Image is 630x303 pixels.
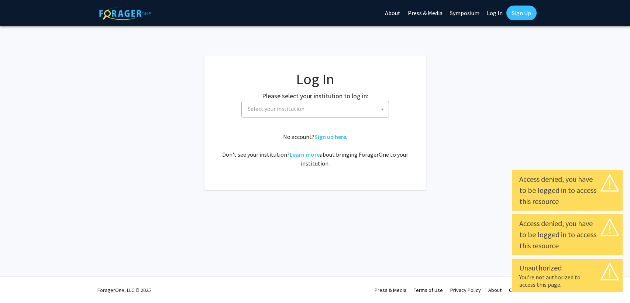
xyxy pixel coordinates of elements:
[509,287,533,293] a: Contact Us
[414,287,443,293] a: Terms of Use
[219,70,411,88] h1: Log In
[519,174,615,207] div: Access denied, you have to be logged in to access this resource
[488,287,502,293] a: About
[241,101,389,118] span: Select your institution
[219,132,411,168] div: No account? . Don't see your institution? about bringing ForagerOne to your institution.
[519,273,615,288] div: You're not authorized to access this page.
[99,7,151,20] img: ForagerOne Logo
[248,105,304,112] span: Select your institution
[506,6,537,20] a: Sign Up
[314,133,346,140] a: Sign up here
[245,101,389,116] span: Select your institution
[450,287,481,293] a: Privacy Policy
[290,151,320,158] a: Learn more about bringing ForagerOne to your institution
[519,262,615,273] div: Unauthorized
[97,277,151,303] div: ForagerOne, LLC © 2025
[375,287,406,293] a: Press & Media
[519,218,615,251] div: Access denied, you have to be logged in to access this resource
[262,91,368,101] label: Please select your institution to log in:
